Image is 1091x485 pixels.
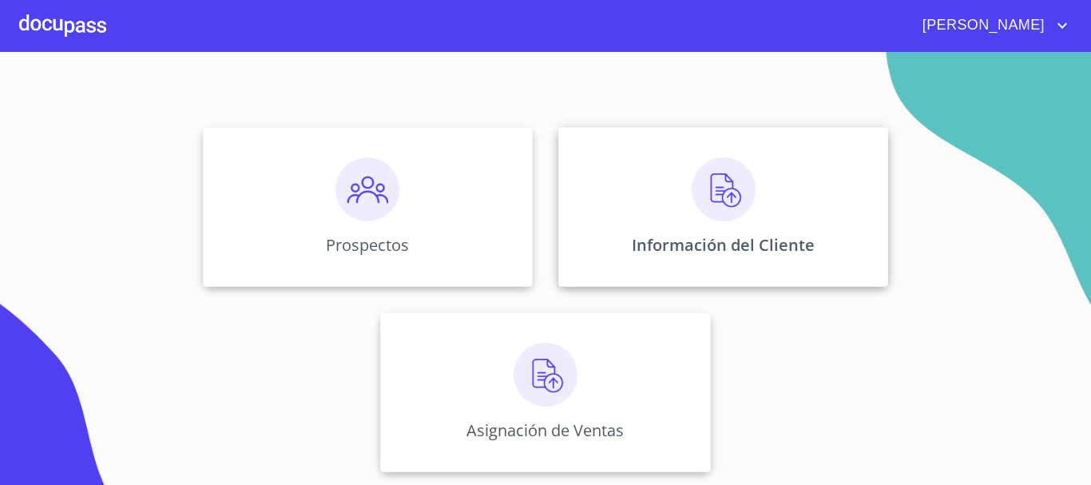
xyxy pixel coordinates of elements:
span: [PERSON_NAME] [910,13,1053,38]
p: Prospectos [326,234,409,256]
button: account of current user [910,13,1072,38]
img: prospectos.png [335,157,399,221]
img: carga.png [514,343,577,407]
p: Asignación de Ventas [466,419,624,441]
img: carga.png [692,157,756,221]
p: Información del Cliente [632,234,815,256]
